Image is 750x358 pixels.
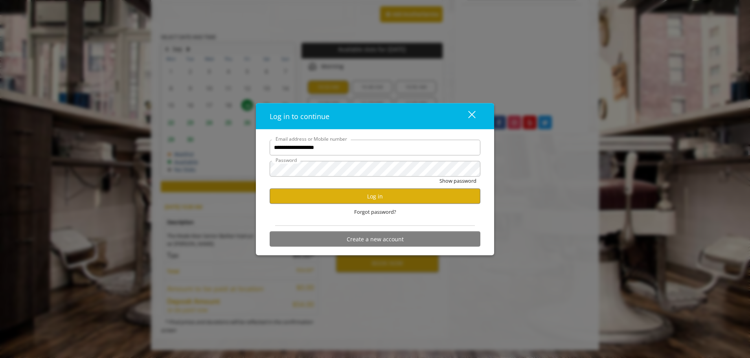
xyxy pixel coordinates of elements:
[270,161,480,176] input: Password
[454,108,480,124] button: close dialog
[270,140,480,155] input: Email address or Mobile number
[439,176,476,185] button: Show password
[270,231,480,247] button: Create a new account
[354,208,396,216] span: Forgot password?
[459,110,475,122] div: close dialog
[270,189,480,204] button: Log in
[270,111,329,121] span: Log in to continue
[272,135,351,142] label: Email address or Mobile number
[272,156,301,163] label: Password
